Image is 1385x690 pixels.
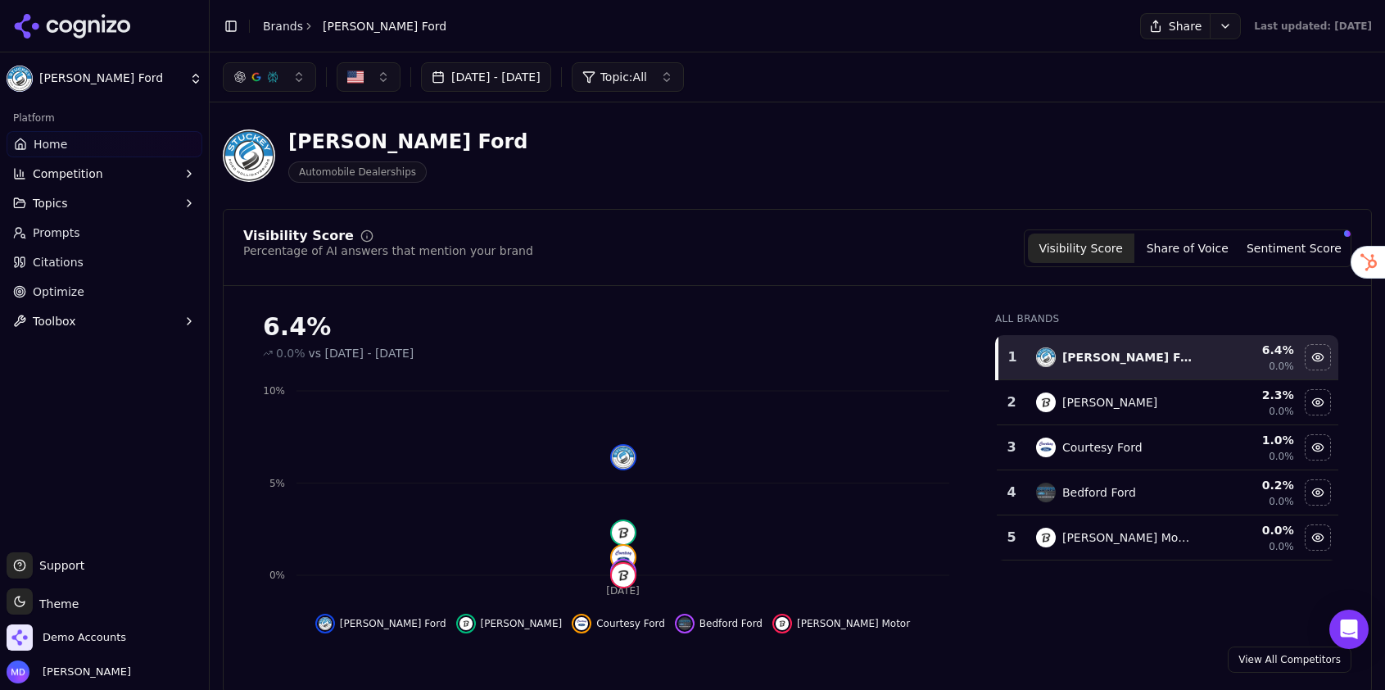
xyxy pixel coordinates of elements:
div: 1.0 % [1206,432,1294,448]
button: Share of Voice [1134,234,1241,263]
button: Hide courtesy ford data [1305,434,1331,461]
span: Automobile Dealerships [288,161,427,183]
span: 0.0% [1269,405,1294,418]
span: 0.0% [1269,495,1294,508]
button: Open user button [7,660,131,683]
div: All Brands [995,312,1338,325]
tr: 3courtesy fordCourtesy Ford1.0%0.0%Hide courtesy ford data [997,425,1338,470]
button: Hide tyrone ford data [1305,389,1331,415]
img: tyrone ford [459,617,473,630]
button: Visibility Score [1028,234,1134,263]
span: [PERSON_NAME] Ford [323,18,446,34]
div: 2 [1003,393,1020,412]
button: Competition [7,161,202,187]
button: Hide bedford ford data [1305,479,1331,506]
tr: 5dotts motor[PERSON_NAME] Motor0.0%0.0%Hide dotts motor data [997,515,1338,561]
span: [PERSON_NAME] Ford [39,71,183,86]
span: [PERSON_NAME] [481,617,563,630]
span: 0.0% [1269,540,1294,553]
img: stuckey ford [1036,347,1056,367]
img: courtesy ford [612,546,635,569]
div: [PERSON_NAME] Motor [1062,529,1193,546]
span: Optimize [33,284,84,300]
span: Topic: All [600,69,647,85]
img: dotts motor [1036,528,1056,547]
div: [PERSON_NAME] Ford [1062,349,1193,365]
button: [DATE] - [DATE] [421,62,551,92]
span: [PERSON_NAME] [36,665,131,679]
tspan: 5% [269,478,285,489]
button: Sentiment Score [1241,234,1347,263]
div: 1 [1005,347,1020,367]
img: courtesy ford [1036,438,1056,457]
nav: breadcrumb [263,18,446,34]
span: 0.0% [1269,360,1294,373]
img: stuckey ford [319,617,332,630]
div: Visibility Score [243,229,354,243]
button: Share [1140,13,1210,39]
div: Courtesy Ford [1062,439,1143,456]
span: Topics [33,195,68,211]
div: 6.4% [263,312,962,342]
img: dotts motor [776,617,789,630]
button: Hide dotts motor data [1305,524,1331,551]
img: bedford ford [678,617,691,630]
div: 2.3 % [1206,387,1294,403]
div: Last updated: [DATE] [1254,20,1372,33]
img: bedford ford [612,561,635,583]
img: tyrone ford [1036,393,1056,412]
img: tyrone ford [612,521,635,544]
button: Hide stuckey ford data [1305,344,1331,370]
img: Demo Accounts [7,624,33,651]
img: US [347,69,364,85]
span: Competition [33,166,103,182]
span: Home [34,136,67,152]
span: Prompts [33,225,80,241]
span: Citations [33,254,84,270]
div: Data table [995,335,1338,561]
img: stuckey ford [612,446,635,469]
div: [PERSON_NAME] [1062,394,1157,411]
button: Hide tyrone ford data [456,614,563,633]
div: 3 [1003,438,1020,457]
img: Stuckey Ford [7,66,33,92]
tr: 4bedford fordBedford Ford0.2%0.0%Hide bedford ford data [997,470,1338,515]
img: Melissa Dowd [7,660,29,683]
div: Platform [7,105,202,131]
span: 0.0% [1269,450,1294,463]
tspan: 0% [269,570,285,581]
div: Bedford Ford [1062,484,1136,501]
a: View All Competitors [1228,647,1351,673]
span: Support [33,557,84,574]
img: dotts motor [612,564,635,587]
button: Hide dotts motor data [772,614,910,633]
span: Theme [33,597,79,611]
div: 0.2 % [1206,477,1294,493]
div: 6.4 % [1206,342,1294,358]
button: Topics [7,190,202,216]
button: Hide stuckey ford data [315,614,446,633]
img: bedford ford [1036,483,1056,502]
tspan: [DATE] [606,585,640,597]
a: Optimize [7,279,202,305]
div: Percentage of AI answers that mention your brand [243,243,533,259]
a: Brands [263,20,303,33]
div: 0.0 % [1206,522,1294,538]
span: Bedford Ford [699,617,763,630]
button: Open organization switcher [7,624,126,651]
button: Hide courtesy ford data [572,614,665,633]
tspan: 10% [263,385,285,397]
span: Toolbox [33,313,76,329]
span: Courtesy Ford [596,617,665,630]
a: Prompts [7,220,202,246]
button: Hide bedford ford data [675,614,763,633]
a: Home [7,131,202,157]
span: [PERSON_NAME] Motor [797,617,910,630]
div: 5 [1003,528,1020,547]
button: Toolbox [7,308,202,334]
div: Open Intercom Messenger [1329,610,1369,649]
div: [PERSON_NAME] Ford [288,129,527,155]
span: vs [DATE] - [DATE] [309,345,414,361]
span: 0.0% [276,345,306,361]
img: courtesy ford [575,617,588,630]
